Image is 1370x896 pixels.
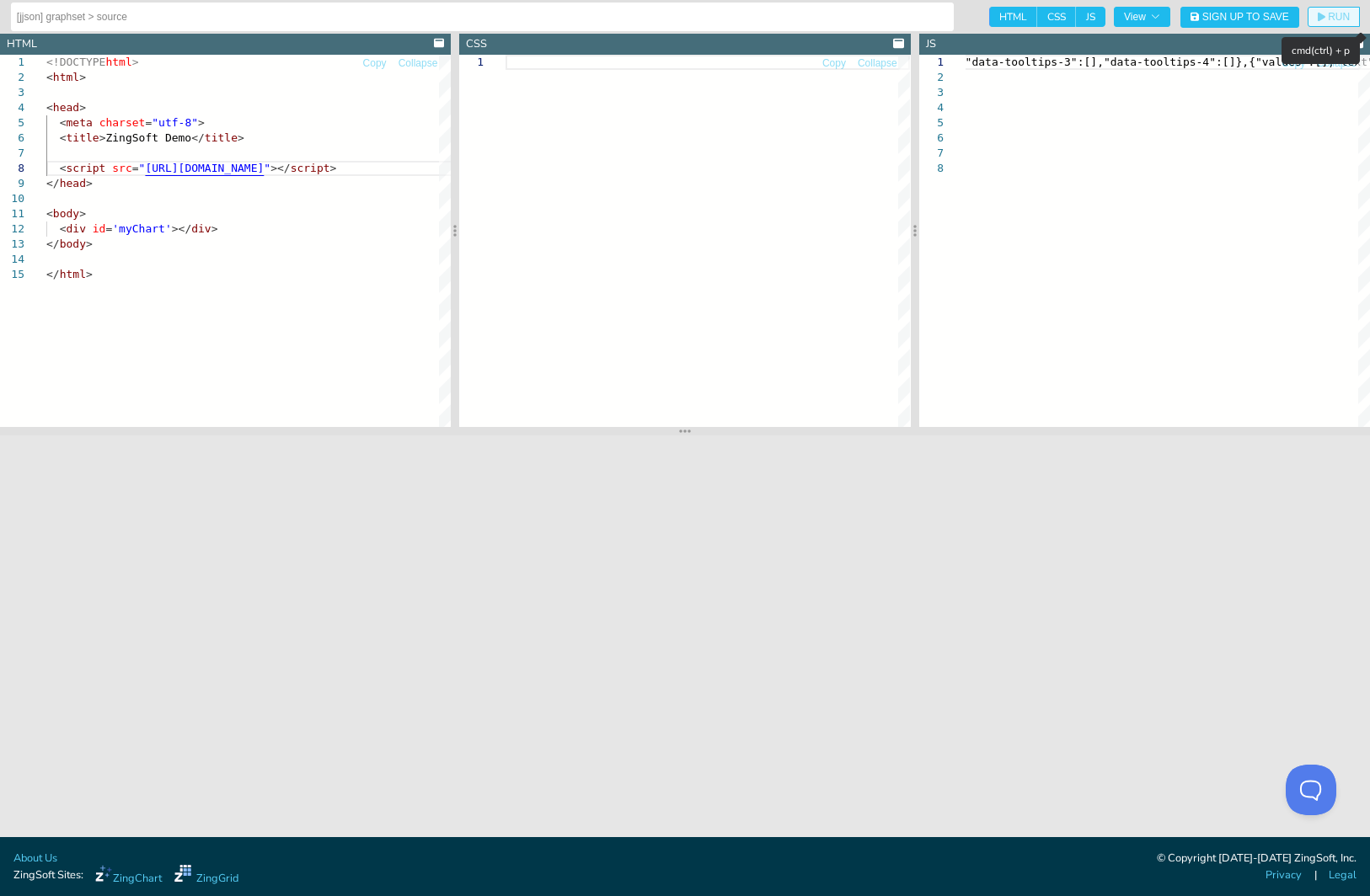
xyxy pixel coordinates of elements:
[112,162,131,174] span: src
[919,100,944,115] div: 4
[919,115,944,131] div: 5
[270,162,290,174] span: ></
[1076,7,1105,27] span: JS
[60,237,86,250] span: body
[79,207,86,220] span: >
[989,7,1037,27] span: HTML
[66,162,105,174] span: script
[1292,44,1350,57] span: cmd(ctrl) + p
[1266,867,1302,883] a: Privacy
[46,268,60,280] span: </
[60,162,67,174] span: <
[926,36,936,52] div: JS
[172,222,191,235] span: ></
[139,162,146,174] span: "
[1157,851,1357,867] div: © Copyright [DATE]-[DATE] ZingSoft, Inc.
[211,222,218,235] span: >
[466,36,487,52] div: CSS
[919,85,944,100] div: 3
[1180,7,1299,28] button: Sign Up to Save
[46,101,53,114] span: <
[191,131,205,144] span: </
[132,162,139,174] span: =
[105,131,191,144] span: ZingSoft Demo
[13,851,57,867] a: About Us
[330,162,337,174] span: >
[152,116,198,129] span: "utf-8"
[1202,12,1289,22] span: Sign Up to Save
[919,131,944,146] div: 6
[291,162,330,174] span: script
[46,177,60,189] span: </
[858,58,897,68] span: Collapse
[919,55,944,70] div: 1
[238,131,244,144] span: >
[60,222,67,235] span: <
[79,71,86,83] span: >
[1114,7,1170,27] button: View
[989,7,1105,27] div: checkbox-group
[1282,58,1305,68] span: Copy
[105,222,112,235] span: =
[17,3,948,30] input: Untitled Demo
[60,116,67,129] span: <
[66,131,99,144] span: title
[459,55,484,70] div: 1
[822,58,846,68] span: Copy
[86,177,93,189] span: >
[1037,7,1076,27] span: CSS
[1314,867,1317,883] span: |
[132,56,139,68] span: >
[1328,12,1350,22] span: RUN
[145,162,264,174] span: [URL][DOMAIN_NAME]
[1329,867,1357,883] a: Legal
[191,222,211,235] span: div
[46,237,60,250] span: </
[1286,765,1336,815] iframe: Toggle Customer Support
[46,56,105,68] span: <!DOCTYPE
[1317,58,1357,68] span: Collapse
[398,56,439,72] button: Collapse
[66,116,92,129] span: meta
[86,268,93,280] span: >
[363,58,387,68] span: Copy
[112,222,171,235] span: 'myChart'
[60,268,86,280] span: html
[1281,56,1306,72] button: Copy
[99,116,146,129] span: charset
[7,36,37,52] div: HTML
[86,237,93,250] span: >
[919,70,944,85] div: 2
[53,71,79,83] span: html
[46,207,53,220] span: <
[95,865,162,887] a: ZingChart
[198,116,205,129] span: >
[79,101,86,114] span: >
[1124,12,1160,22] span: View
[66,222,85,235] span: div
[919,161,944,176] div: 8
[1308,7,1360,27] button: RUN
[399,58,438,68] span: Collapse
[13,867,83,883] span: ZingSoft Sites:
[205,131,238,144] span: title
[99,131,106,144] span: >
[53,101,79,114] span: head
[857,56,898,72] button: Collapse
[362,56,388,72] button: Copy
[93,222,106,235] span: id
[60,177,86,189] span: head
[145,116,152,129] span: =
[60,131,67,144] span: <
[821,56,847,72] button: Copy
[53,207,79,220] span: body
[105,56,131,68] span: html
[46,71,53,83] span: <
[264,162,270,174] span: "
[919,146,944,161] div: 7
[174,865,238,887] a: ZingGrid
